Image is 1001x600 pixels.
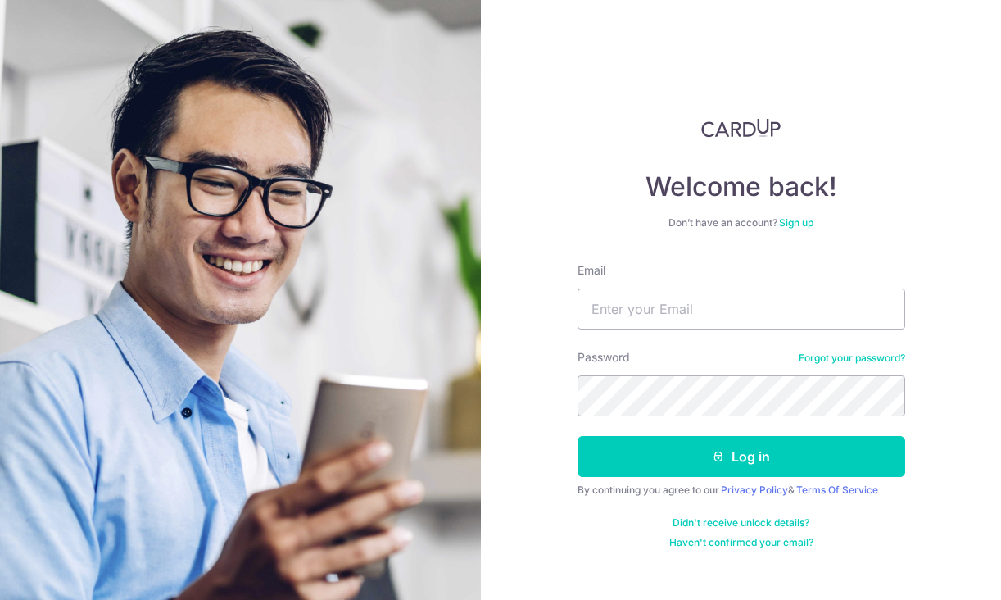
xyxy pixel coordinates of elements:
[701,118,781,138] img: CardUp Logo
[577,289,905,330] input: Enter your Email
[799,352,905,365] a: Forgot your password?
[673,516,809,530] a: Didn't receive unlock details?
[577,436,905,477] button: Log in
[577,170,905,203] h4: Welcome back!
[577,262,605,279] label: Email
[577,216,905,230] div: Don’t have an account?
[577,349,630,366] label: Password
[796,484,878,496] a: Terms Of Service
[721,484,788,496] a: Privacy Policy
[669,536,813,549] a: Haven't confirmed your email?
[779,216,813,229] a: Sign up
[577,484,905,497] div: By continuing you agree to our &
